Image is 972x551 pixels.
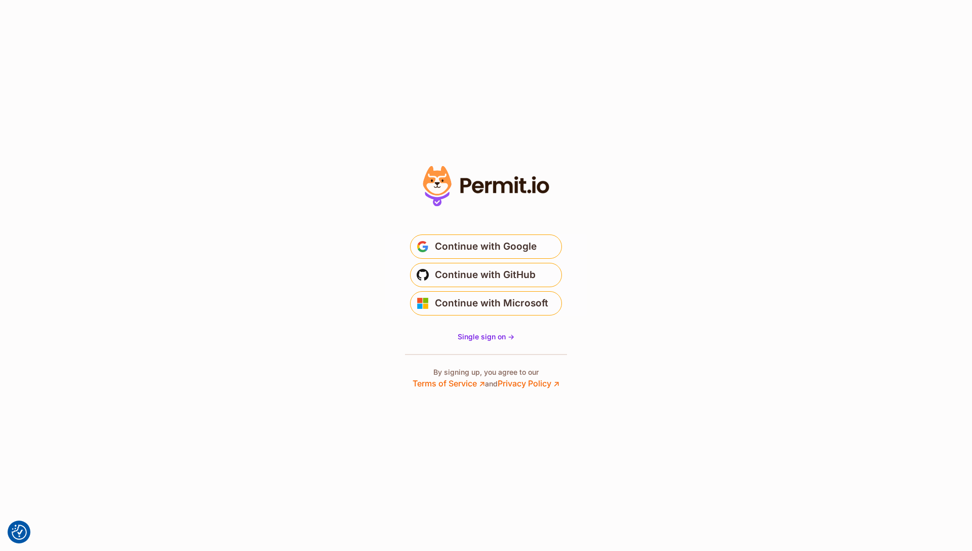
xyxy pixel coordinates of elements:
[458,332,514,342] a: Single sign on ->
[12,525,27,540] button: Consent Preferences
[435,295,548,311] span: Continue with Microsoft
[435,267,536,283] span: Continue with GitHub
[413,367,559,389] p: By signing up, you agree to our and
[498,378,559,388] a: Privacy Policy ↗
[410,234,562,259] button: Continue with Google
[458,332,514,341] span: Single sign on ->
[12,525,27,540] img: Revisit consent button
[410,263,562,287] button: Continue with GitHub
[410,291,562,316] button: Continue with Microsoft
[413,378,485,388] a: Terms of Service ↗
[435,239,537,255] span: Continue with Google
